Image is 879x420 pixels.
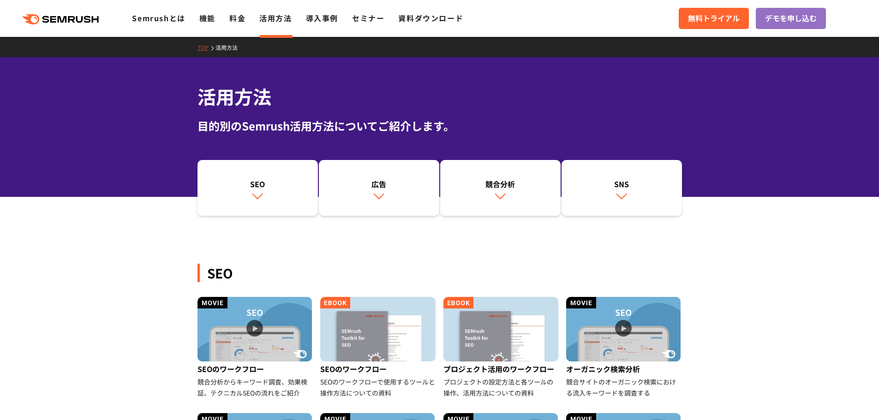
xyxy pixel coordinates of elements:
[197,83,682,110] h1: 活用方法
[679,8,749,29] a: 無料トライアル
[197,43,215,51] a: TOP
[215,43,245,51] a: 活用方法
[319,160,439,216] a: 広告
[765,12,817,24] span: デモを申し込む
[443,376,559,398] div: プロジェクトの設定方法と各ツールの操作、活用方法についての資料
[259,12,292,24] a: 活用方法
[323,178,435,189] div: 広告
[562,160,682,216] a: SNS
[566,178,677,189] div: SNS
[197,118,682,134] div: 目的別のSemrush活用方法についてご紹介します。
[443,297,559,398] a: プロジェクト活用のワークフロー プロジェクトの設定方法と各ツールの操作、活用方法についての資料
[197,376,313,398] div: 競合分析からキーワード調査、効果検証、テクニカルSEOの流れをご紹介
[229,12,245,24] a: 料金
[398,12,463,24] a: 資料ダウンロード
[443,361,559,376] div: プロジェクト活用のワークフロー
[320,297,436,398] a: SEOのワークフロー SEOのワークフローで使用するツールと操作方法についての資料
[320,361,436,376] div: SEOのワークフロー
[688,12,740,24] span: 無料トライアル
[132,12,185,24] a: Semrushとは
[566,376,682,398] div: 競合サイトのオーガニック検索における流入キーワードを調査する
[202,178,313,189] div: SEO
[199,12,215,24] a: 機能
[197,297,313,398] a: SEOのワークフロー 競合分析からキーワード調査、効果検証、テクニカルSEOの流れをご紹介
[756,8,826,29] a: デモを申し込む
[197,160,318,216] a: SEO
[566,297,682,398] a: オーガニック検索分析 競合サイトのオーガニック検索における流入キーワードを調査する
[445,178,556,189] div: 競合分析
[197,361,313,376] div: SEOのワークフロー
[320,376,436,398] div: SEOのワークフローで使用するツールと操作方法についての資料
[566,361,682,376] div: オーガニック検索分析
[197,264,682,282] div: SEO
[440,160,561,216] a: 競合分析
[306,12,338,24] a: 導入事例
[352,12,384,24] a: セミナー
